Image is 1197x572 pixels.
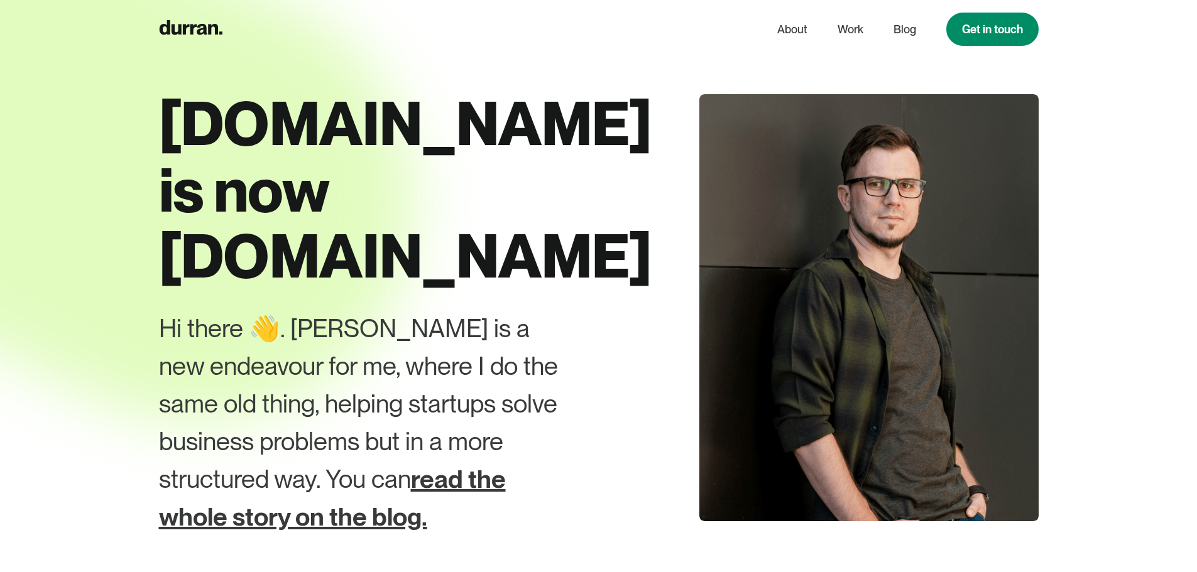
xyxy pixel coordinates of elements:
[159,90,624,289] h1: [DOMAIN_NAME] is now [DOMAIN_NAME]
[699,94,1039,521] img: Daniel Andor
[159,310,577,536] div: Hi there 👋. [PERSON_NAME] is a new endeavour for me, where I do the same old thing, helping start...
[777,18,807,41] a: About
[946,13,1039,46] a: Get in touch
[894,18,916,41] a: Blog
[159,17,222,41] a: home
[838,18,863,41] a: Work
[159,464,506,532] a: read the whole story on the blog.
